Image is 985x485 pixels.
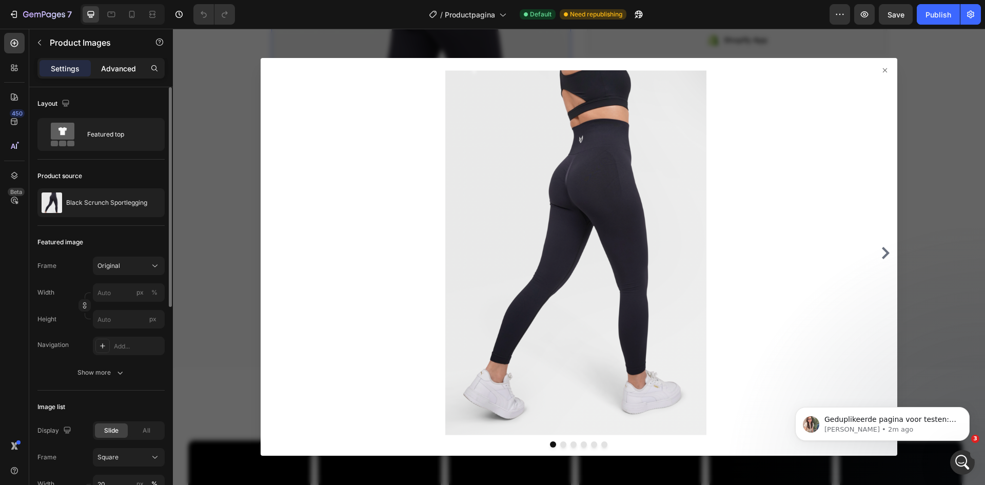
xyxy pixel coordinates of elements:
div: % [151,288,157,297]
img: product feature img [42,192,62,213]
div: Display [37,424,73,438]
button: Dot [418,413,424,419]
input: px% [93,283,165,302]
p: Advanced [101,63,136,74]
div: Featured top [87,123,150,146]
div: Product source [37,171,82,181]
button: Dot [377,413,383,419]
iframe: Intercom notifications message [780,385,985,457]
p: Product Images [50,36,137,49]
div: Undo/Redo [193,4,235,25]
button: Dot [428,413,435,419]
button: Carousel Next Arrow [706,218,719,230]
button: % [134,286,146,299]
label: Height [37,315,56,324]
span: Slide [104,426,119,435]
span: Default [530,10,551,19]
div: Layout [37,97,72,111]
span: Original [97,261,120,270]
button: Dot [408,413,414,419]
span: / [440,9,443,20]
div: Navigation [37,340,69,350]
div: Beta [8,188,25,196]
div: Show more [77,367,125,378]
button: Original [93,257,165,275]
span: Need republishing [570,10,622,19]
button: Save [879,4,913,25]
div: Image list [37,402,65,412]
div: Add... [114,342,162,351]
label: Width [37,288,54,297]
button: Show more [37,363,165,382]
button: Dot [387,413,393,419]
p: Black Scrunch Sportlegging [66,199,147,206]
span: 3 [971,435,979,443]
span: All [143,426,150,435]
button: px [148,286,161,299]
span: Square [97,453,119,462]
span: Productpagina [445,9,495,20]
button: 7 [4,4,76,25]
iframe: To enrich screen reader interactions, please activate Accessibility in Grammarly extension settings [173,29,985,485]
input: px [93,310,165,328]
div: Featured image [37,238,83,247]
div: 450 [10,109,25,118]
span: px [149,315,156,323]
button: Square [93,448,165,467]
button: Dot [398,413,404,419]
div: px [136,288,144,297]
label: Frame [37,453,56,462]
button: Publish [917,4,960,25]
p: 7 [67,8,72,21]
p: Settings [51,63,80,74]
iframe: Intercom live chat [950,450,975,475]
span: Save [888,10,904,19]
div: Publish [925,9,951,20]
label: Frame [37,261,56,270]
